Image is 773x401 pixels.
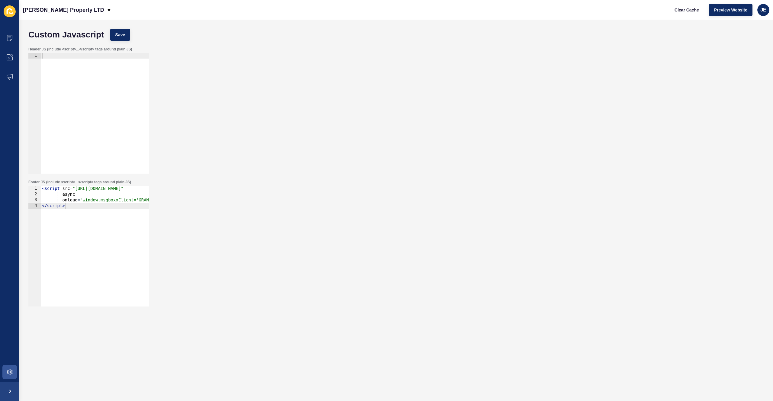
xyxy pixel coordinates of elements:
button: Preview Website [709,4,752,16]
div: 3 [28,197,41,203]
label: Header JS (include <script>...</script> tags around plain JS) [28,47,132,52]
span: Preview Website [714,7,747,13]
button: Clear Cache [669,4,704,16]
p: [PERSON_NAME] Property LTD [23,2,104,18]
div: 1 [28,186,41,191]
span: JE [760,7,766,13]
span: Clear Cache [675,7,699,13]
div: 4 [28,203,41,209]
div: 1 [28,53,41,59]
div: 2 [28,191,41,197]
label: Footer JS (include <script>...</script> tags around plain JS) [28,180,131,184]
h1: Custom Javascript [28,32,104,38]
span: Save [115,32,125,38]
button: Save [110,29,130,41]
